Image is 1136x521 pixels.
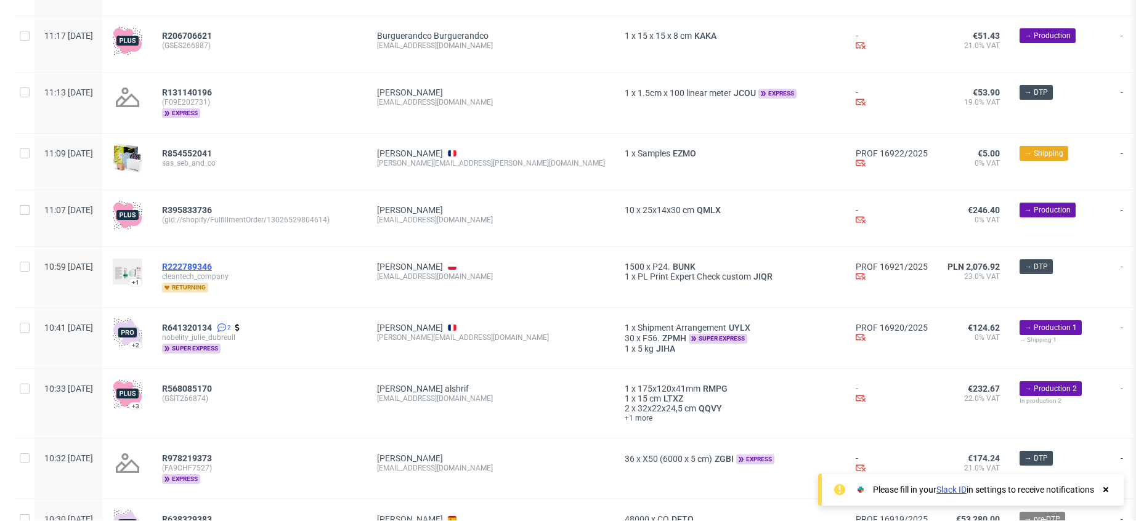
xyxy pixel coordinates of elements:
[625,453,836,464] div: x
[689,334,747,344] span: super express
[162,158,357,168] span: sas_seb_and_co
[162,205,214,215] a: R395833736
[652,262,670,272] span: P24.
[162,87,212,97] span: R131140196
[696,403,724,413] a: QQVY
[638,344,654,353] span: 5 kg
[44,323,93,333] span: 10:41 [DATE]
[162,262,212,272] span: R222789346
[1020,396,1101,406] div: In production 2
[625,262,836,272] div: x
[377,205,443,215] a: [PERSON_NAME]
[947,463,1000,473] span: 21.0% VAT
[638,88,731,98] span: 1.5cm x 100 linear meter
[162,108,200,118] span: express
[162,384,212,394] span: R568085170
[625,205,836,215] div: x
[625,384,630,394] span: 1
[694,205,723,215] a: QMLX
[113,83,142,112] img: no_design.png
[1024,383,1077,394] span: → Production 2
[377,148,443,158] a: [PERSON_NAME]
[113,259,142,285] img: version_two_editor_design.png
[670,262,698,272] a: BUNK
[162,31,212,41] span: R206706621
[625,394,630,403] span: 1
[625,31,630,41] span: 1
[625,384,836,394] div: x
[660,333,689,343] a: ZPMH
[625,87,836,99] div: x
[638,394,661,403] span: 15 cm
[377,453,443,463] a: [PERSON_NAME]
[625,148,836,158] div: x
[625,413,836,423] a: +1 more
[638,148,670,158] span: Samples
[700,384,730,394] a: RMPG
[162,262,214,272] a: R222789346
[162,453,214,463] a: R978219373
[625,454,635,464] span: 36
[726,323,753,333] a: UYLX
[113,379,142,408] img: plus-icon.676465ae8f3a83198b3f.png
[625,333,836,344] div: x
[968,384,1000,394] span: €232.67
[654,344,678,353] span: JIHA
[162,474,200,484] span: express
[377,158,605,168] div: [PERSON_NAME][EMAIL_ADDRESS][PERSON_NAME][DOMAIN_NAME]
[625,333,635,343] span: 30
[643,454,712,464] span: X50 (6000 x 5 cm)
[44,87,93,97] span: 11:13 [DATE]
[377,262,443,272] a: [PERSON_NAME]
[113,26,142,55] img: plus-icon.676465ae8f3a83198b3f.png
[692,31,719,41] span: KAKA
[638,403,696,413] span: 32x22x24,5 cm
[132,342,139,349] div: +2
[947,394,1000,403] span: 22.0% VAT
[625,272,630,281] span: 1
[625,403,836,413] div: x
[377,97,605,107] div: [EMAIL_ADDRESS][DOMAIN_NAME]
[44,384,93,394] span: 10:33 [DATE]
[625,205,635,215] span: 10
[377,323,443,333] a: [PERSON_NAME]
[1020,335,1101,345] div: → Shipping 1
[643,205,694,215] span: 25x14x30 cm
[661,394,686,403] a: LTXZ
[162,97,357,107] span: (F09E202731)
[947,333,1000,342] span: 0% VAT
[113,448,142,478] img: no_design.png
[625,148,630,158] span: 1
[1024,261,1048,272] span: → DTP
[736,454,774,464] span: express
[856,205,928,227] div: -
[162,453,212,463] span: R978219373
[162,87,214,97] a: R131140196
[377,41,605,50] div: [EMAIL_ADDRESS][DOMAIN_NAME]
[162,323,214,333] a: R641320134
[731,88,758,98] a: JCOU
[854,483,867,496] img: Slack
[113,318,142,347] img: pro-icon.017ec5509f39f3e742e3.png
[947,262,1000,272] span: PLN 2,076.92
[947,272,1000,281] span: 23.0% VAT
[936,485,967,495] a: Slack ID
[1024,322,1077,333] span: → Production 1
[162,283,208,293] span: returning
[113,200,142,230] img: plus-icon.676465ae8f3a83198b3f.png
[643,333,660,343] span: F56.
[856,31,928,52] div: -
[670,148,699,158] a: EZMO
[377,272,605,281] div: [EMAIL_ADDRESS][DOMAIN_NAME]
[162,215,357,225] span: (gid://shopify/FulfillmentOrder/13026529804614)
[162,323,212,333] span: R641320134
[625,272,836,281] div: x
[873,483,1094,496] div: Please fill in your in settings to receive notifications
